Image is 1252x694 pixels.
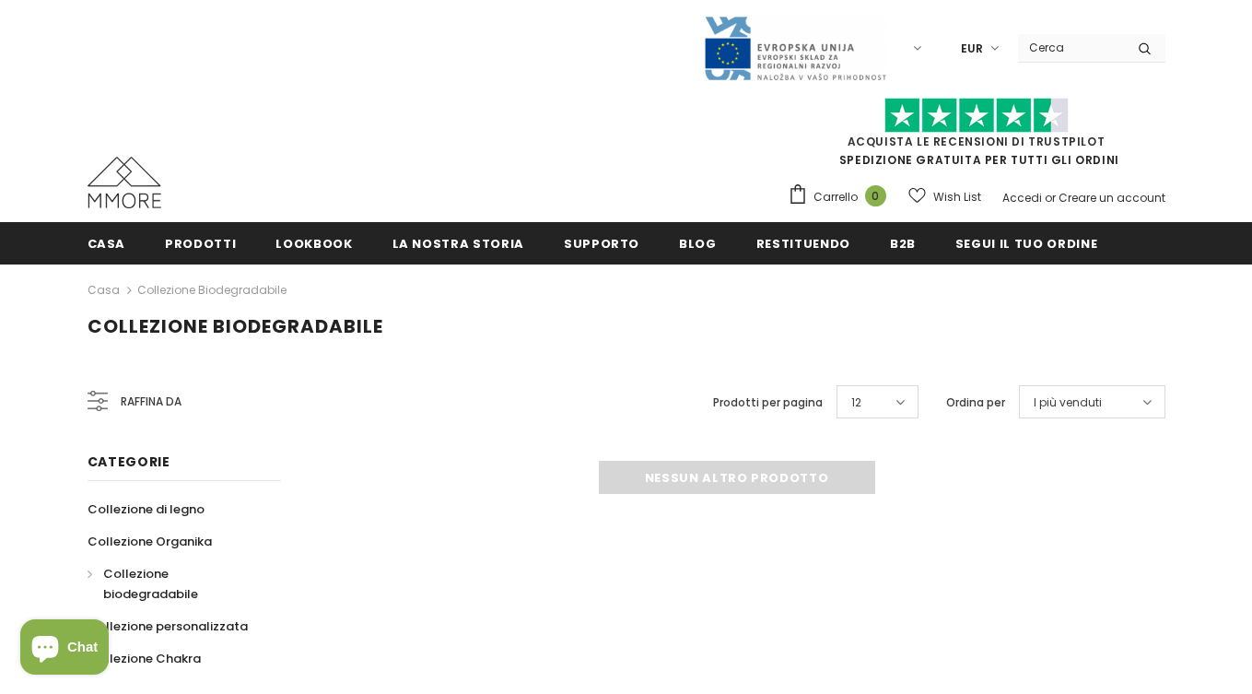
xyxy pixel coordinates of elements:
[788,106,1165,168] span: SPEDIZIONE GRATUITA PER TUTTI GLI ORDINI
[88,558,261,610] a: Collezione biodegradabile
[88,313,383,339] span: Collezione biodegradabile
[679,222,717,264] a: Blog
[813,188,858,206] span: Carrello
[1002,190,1042,206] a: Accedi
[851,394,861,412] span: 12
[137,282,287,298] a: Collezione biodegradabile
[88,235,126,253] span: Casa
[933,188,981,206] span: Wish List
[908,181,981,213] a: Wish List
[392,235,524,253] span: La nostra storia
[165,235,236,253] span: Prodotti
[564,235,639,253] span: supporto
[1018,34,1124,61] input: Search Site
[756,235,850,253] span: Restituendo
[275,235,352,253] span: Lookbook
[713,394,823,412] label: Prodotti per pagina
[275,222,352,264] a: Lookbook
[88,533,212,550] span: Collezione Organika
[88,453,170,471] span: Categorie
[1045,190,1056,206] span: or
[1059,190,1165,206] a: Creare un account
[103,565,198,603] span: Collezione biodegradabile
[703,40,887,55] a: Javni Razpis
[1034,394,1102,412] span: I più venduti
[884,98,1069,134] img: Fidati di Pilot Stars
[679,235,717,253] span: Blog
[88,642,201,675] a: Collezione Chakra
[88,279,120,301] a: Casa
[848,134,1106,149] a: Acquista le recensioni di TrustPilot
[788,183,895,211] a: Carrello 0
[955,235,1097,253] span: Segui il tuo ordine
[955,222,1097,264] a: Segui il tuo ordine
[88,610,248,642] a: Collezione personalizzata
[88,222,126,264] a: Casa
[392,222,524,264] a: La nostra storia
[88,157,161,208] img: Casi MMORE
[756,222,850,264] a: Restituendo
[890,235,916,253] span: B2B
[961,40,983,58] span: EUR
[15,619,114,679] inbox-online-store-chat: Shopify online store chat
[703,15,887,82] img: Javni Razpis
[564,222,639,264] a: supporto
[88,525,212,558] a: Collezione Organika
[946,394,1005,412] label: Ordina per
[865,185,886,206] span: 0
[121,392,181,412] span: Raffina da
[88,493,205,525] a: Collezione di legno
[890,222,916,264] a: B2B
[88,618,248,635] span: Collezione personalizzata
[88,500,205,518] span: Collezione di legno
[165,222,236,264] a: Prodotti
[88,650,201,667] span: Collezione Chakra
